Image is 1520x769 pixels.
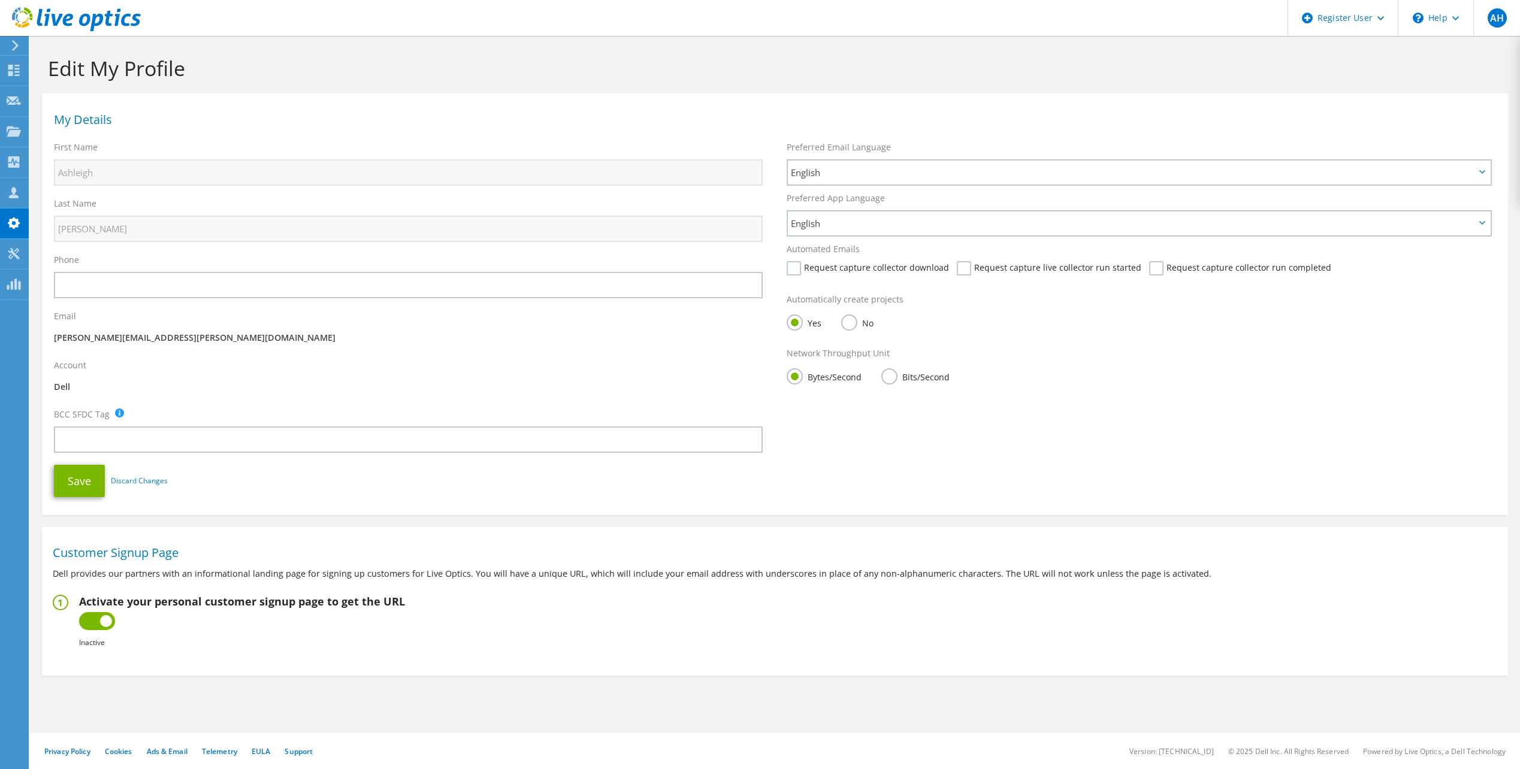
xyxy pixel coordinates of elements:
[54,465,105,497] button: Save
[147,746,188,756] a: Ads & Email
[54,141,98,153] label: First Name
[787,261,949,275] label: Request capture collector download
[1413,13,1424,23] svg: \n
[111,474,168,488] a: Discard Changes
[1129,746,1214,756] li: Version: [TECHNICAL_ID]
[957,261,1141,275] label: Request capture live collector run started
[791,165,1475,180] span: English
[787,141,891,153] label: Preferred Email Language
[1363,746,1506,756] li: Powered by Live Optics, a Dell Technology
[787,314,821,329] label: Yes
[54,310,76,322] label: Email
[44,746,90,756] a: Privacy Policy
[54,198,96,210] label: Last Name
[787,192,885,204] label: Preferred App Language
[202,746,237,756] a: Telemetry
[54,331,763,344] p: [PERSON_NAME][EMAIL_ADDRESS][PERSON_NAME][DOMAIN_NAME]
[881,368,950,383] label: Bits/Second
[53,547,1491,559] h1: Customer Signup Page
[252,746,270,756] a: EULA
[1228,746,1349,756] li: © 2025 Dell Inc. All Rights Reserved
[54,359,86,371] label: Account
[1488,8,1507,28] span: AH
[787,243,860,255] label: Automated Emails
[105,746,132,756] a: Cookies
[79,637,105,647] b: Inactive
[54,114,1490,126] h1: My Details
[1149,261,1331,275] label: Request capture collector run completed
[54,380,763,393] p: Dell
[48,56,1496,81] h1: Edit My Profile
[54,254,79,266] label: Phone
[285,746,313,756] a: Support
[787,293,903,305] label: Automatically create projects
[54,408,110,420] label: BCC SFDC Tag
[79,595,405,608] h2: Activate your personal customer signup page to get the URL
[841,314,874,329] label: No
[53,567,1497,580] p: Dell provides our partners with an informational landing page for signing up customers for Live O...
[787,347,890,359] label: Network Throughput Unit
[787,368,862,383] label: Bytes/Second
[791,216,1475,231] span: English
